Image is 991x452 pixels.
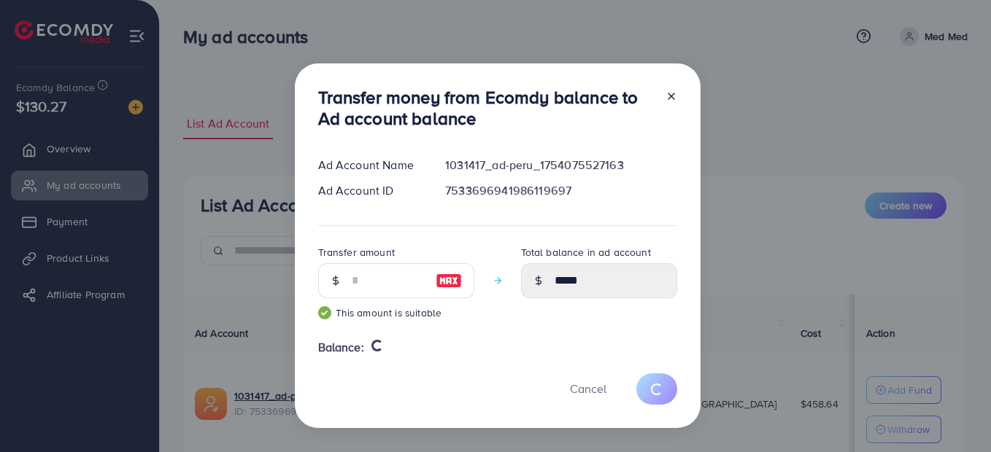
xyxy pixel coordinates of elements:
img: image [436,272,462,289]
div: 1031417_ad-peru_1754075527163 [433,157,688,174]
div: 7533696941986119697 [433,182,688,199]
small: This amount is suitable [318,305,474,320]
span: Balance: [318,339,364,356]
iframe: Chat [929,386,980,441]
label: Transfer amount [318,245,395,260]
label: Total balance in ad account [521,245,651,260]
h3: Transfer money from Ecomdy balance to Ad account balance [318,87,654,129]
img: guide [318,306,331,319]
span: Cancel [570,381,606,397]
button: Cancel [552,373,625,405]
div: Ad Account ID [306,182,434,199]
div: Ad Account Name [306,157,434,174]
